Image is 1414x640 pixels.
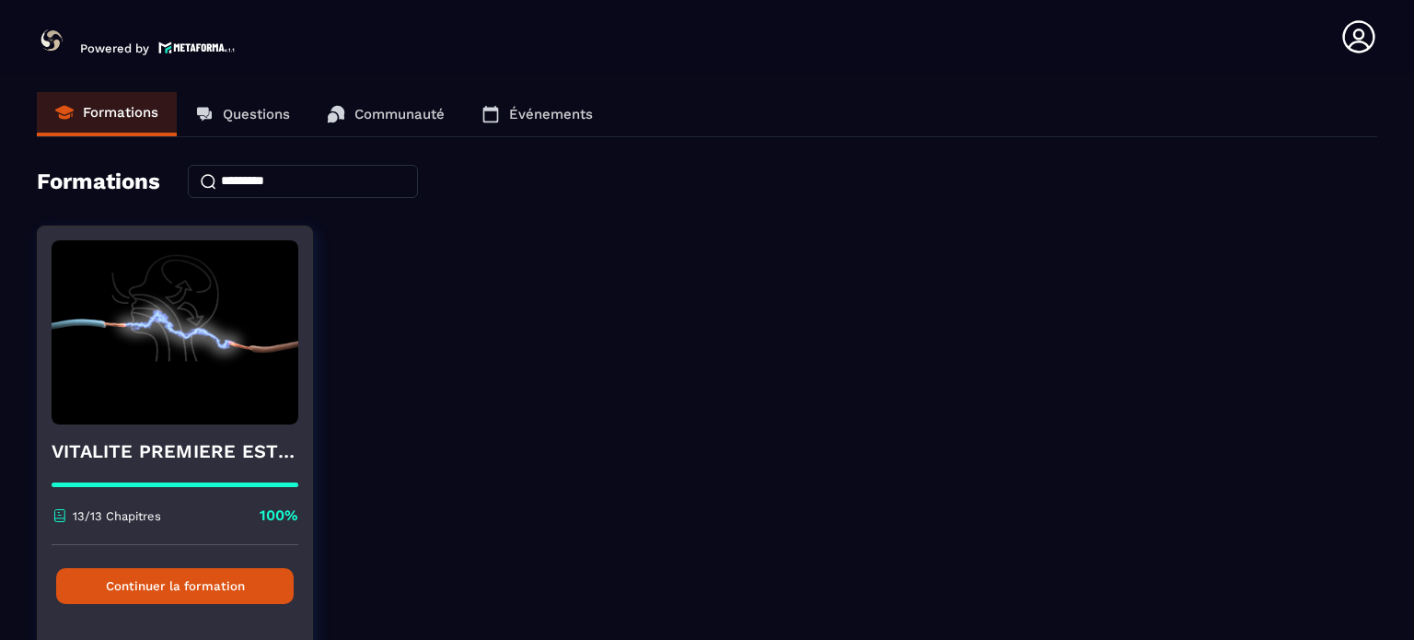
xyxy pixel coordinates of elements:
p: Powered by [80,41,149,55]
a: Questions [177,92,308,136]
a: Événements [463,92,611,136]
p: Communauté [354,106,445,122]
h4: VITALITE PREMIERE ESTRELLA [52,438,298,464]
button: Continuer la formation [56,568,294,604]
img: formation-background [52,240,298,425]
p: Questions [223,106,290,122]
img: logo-branding [37,26,66,55]
a: Communauté [308,92,463,136]
p: Événements [509,106,593,122]
p: 13/13 Chapitres [73,509,161,523]
h4: Formations [37,169,160,194]
a: Formations [37,92,177,136]
img: logo [158,40,236,55]
p: 100% [260,506,298,526]
p: Formations [83,104,158,121]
